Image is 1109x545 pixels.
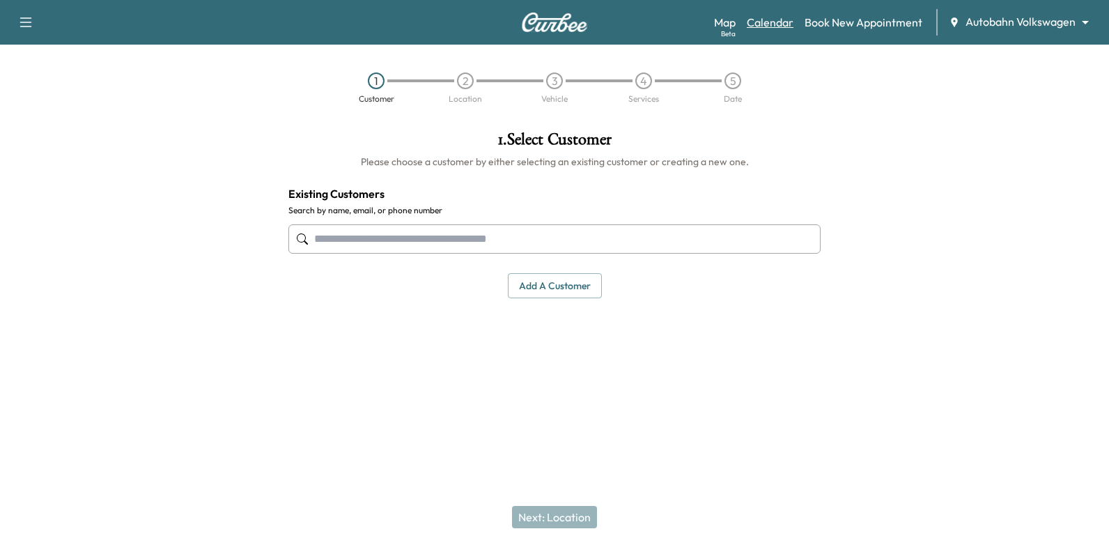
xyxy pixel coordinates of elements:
div: 1 [368,72,385,89]
a: MapBeta [714,14,736,31]
div: Beta [721,29,736,39]
div: Customer [359,95,394,103]
div: Vehicle [541,95,568,103]
a: Calendar [747,14,793,31]
div: Date [724,95,742,103]
div: Services [628,95,659,103]
h1: 1 . Select Customer [288,131,821,155]
h6: Please choose a customer by either selecting an existing customer or creating a new one. [288,155,821,169]
div: 4 [635,72,652,89]
img: Curbee Logo [521,13,588,32]
a: Book New Appointment [805,14,922,31]
span: Autobahn Volkswagen [965,14,1076,30]
button: Add a customer [508,273,602,299]
label: Search by name, email, or phone number [288,205,821,216]
div: 5 [724,72,741,89]
h4: Existing Customers [288,185,821,202]
div: 2 [457,72,474,89]
div: Location [449,95,482,103]
div: 3 [546,72,563,89]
